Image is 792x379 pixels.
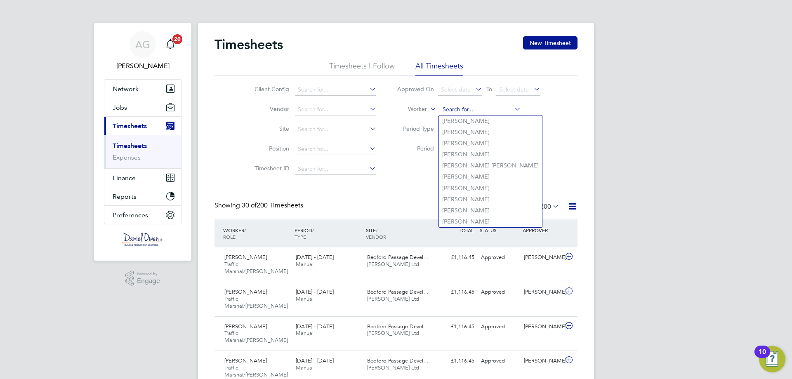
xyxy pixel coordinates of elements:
[367,295,419,302] span: [PERSON_NAME] Ltd
[397,125,434,132] label: Period Type
[521,354,563,368] div: [PERSON_NAME]
[252,105,289,113] label: Vendor
[94,23,191,261] nav: Main navigation
[214,201,305,210] div: Showing
[224,254,267,261] span: [PERSON_NAME]
[439,115,542,127] li: [PERSON_NAME]
[296,288,334,295] span: [DATE] - [DATE]
[296,330,313,337] span: Manual
[367,261,419,268] span: [PERSON_NAME] Ltd
[521,251,563,264] div: [PERSON_NAME]
[439,205,542,216] li: [PERSON_NAME]
[113,104,127,111] span: Jobs
[113,122,147,130] span: Timesheets
[104,206,181,224] button: Preferences
[397,145,434,152] label: Period
[296,323,334,330] span: [DATE] - [DATE]
[366,233,386,240] span: VENDOR
[224,261,288,275] span: Traffic Marshal/[PERSON_NAME]
[484,84,495,94] span: To
[439,160,542,171] li: [PERSON_NAME] [PERSON_NAME]
[759,352,766,363] div: 10
[478,354,521,368] div: Approved
[104,233,181,246] a: Go to home page
[224,288,267,295] span: [PERSON_NAME]
[113,142,147,150] a: Timesheets
[367,254,429,261] span: Bedford Passage Devel…
[104,117,181,135] button: Timesheets
[104,98,181,116] button: Jobs
[295,84,376,96] input: Search for...
[759,346,785,372] button: Open Resource Center, 10 new notifications
[292,223,364,244] div: PERIOD
[367,330,419,337] span: [PERSON_NAME] Ltd
[296,357,334,364] span: [DATE] - [DATE]
[295,124,376,135] input: Search for...
[364,223,435,244] div: SITE
[367,364,419,371] span: [PERSON_NAME] Ltd
[242,201,303,210] span: 200 Timesheets
[104,31,181,71] a: AG[PERSON_NAME]
[135,39,150,50] span: AG
[367,288,429,295] span: Bedford Passage Devel…
[122,233,163,246] img: danielowen-logo-retina.png
[224,330,288,344] span: Traffic Marshal/[PERSON_NAME]
[415,61,463,76] li: All Timesheets
[540,202,551,211] span: 200
[439,216,542,227] li: [PERSON_NAME]
[439,171,542,182] li: [PERSON_NAME]
[137,271,160,278] span: Powered by
[252,125,289,132] label: Site
[252,145,289,152] label: Position
[499,86,529,93] span: Select date
[439,127,542,138] li: [PERSON_NAME]
[439,183,542,194] li: [PERSON_NAME]
[459,227,474,233] span: TOTAL
[104,169,181,187] button: Finance
[252,85,289,93] label: Client Config
[312,227,314,233] span: /
[478,251,521,264] div: Approved
[296,295,313,302] span: Manual
[137,278,160,285] span: Engage
[252,165,289,172] label: Timesheet ID
[214,36,283,53] h2: Timesheets
[329,61,395,76] li: Timesheets I Follow
[478,285,521,299] div: Approved
[296,254,334,261] span: [DATE] - [DATE]
[113,193,137,200] span: Reports
[367,357,429,364] span: Bedford Passage Devel…
[172,34,182,44] span: 20
[521,285,563,299] div: [PERSON_NAME]
[104,61,181,71] span: Amy Garcia
[521,320,563,334] div: [PERSON_NAME]
[221,223,292,244] div: WORKER
[435,320,478,334] div: £1,116.45
[224,323,267,330] span: [PERSON_NAME]
[125,271,160,286] a: Powered byEngage
[113,211,148,219] span: Preferences
[478,223,521,238] div: STATUS
[397,85,434,93] label: Approved On
[113,153,141,161] a: Expenses
[295,163,376,175] input: Search for...
[295,233,306,240] span: TYPE
[523,36,577,49] button: New Timesheet
[439,138,542,149] li: [PERSON_NAME]
[104,135,181,168] div: Timesheets
[242,201,257,210] span: 30 of
[441,86,471,93] span: Select date
[435,354,478,368] div: £1,116.45
[223,233,236,240] span: ROLE
[521,223,563,238] div: APPROVER
[440,104,521,115] input: Search for...
[104,80,181,98] button: Network
[224,357,267,364] span: [PERSON_NAME]
[224,295,288,309] span: Traffic Marshal/[PERSON_NAME]
[376,227,377,233] span: /
[224,364,288,378] span: Traffic Marshal/[PERSON_NAME]
[439,149,542,160] li: [PERSON_NAME]
[162,31,179,58] a: 20
[439,194,542,205] li: [PERSON_NAME]
[244,227,246,233] span: /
